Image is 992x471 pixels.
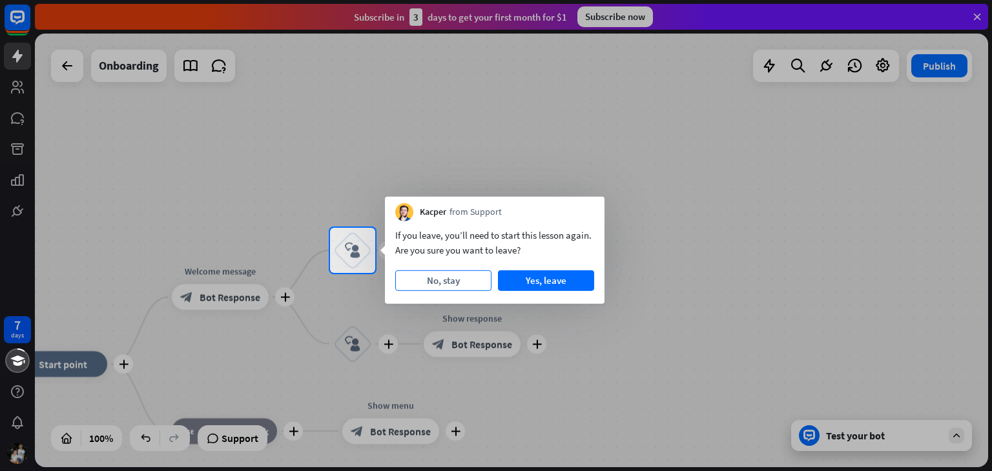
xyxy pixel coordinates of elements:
span: from Support [449,206,502,219]
div: If you leave, you’ll need to start this lesson again. Are you sure you want to leave? [395,228,594,257]
button: Open LiveChat chat widget [10,5,49,44]
span: Kacper [420,206,446,219]
button: Yes, leave [498,270,594,291]
button: No, stay [395,270,491,291]
i: block_user_input [345,243,360,258]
